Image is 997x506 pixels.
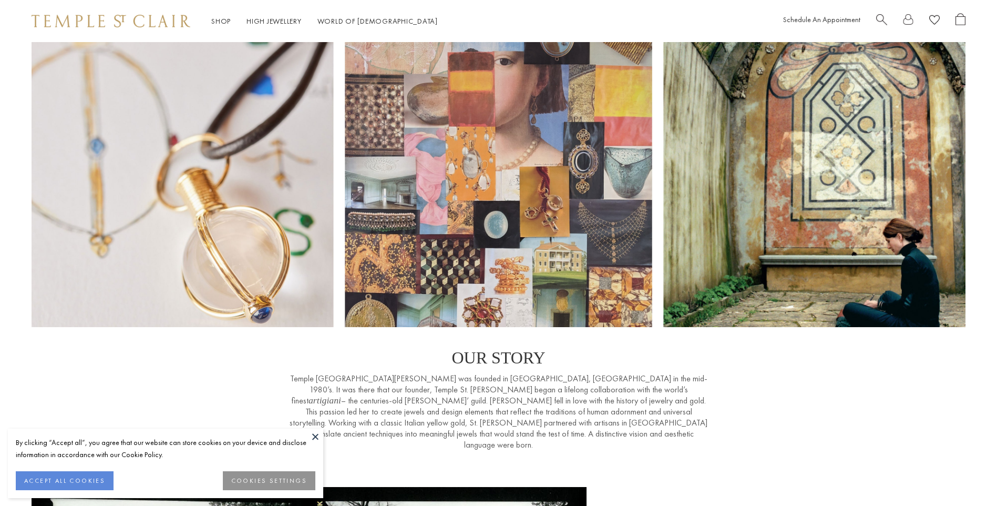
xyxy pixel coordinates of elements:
[289,348,709,368] p: OUR STORY
[929,13,940,29] a: View Wishlist
[309,395,341,406] em: artigiani
[32,15,190,27] img: Temple St. Clair
[783,15,860,24] a: Schedule An Appointment
[246,16,302,26] a: High JewelleryHigh Jewellery
[955,13,965,29] a: Open Shopping Bag
[944,457,986,495] iframe: Gorgias live chat messenger
[211,15,438,28] nav: Main navigation
[16,437,315,461] div: By clicking “Accept all”, you agree that our website can store cookies on your device and disclos...
[317,16,438,26] a: World of [DEMOGRAPHIC_DATA]World of [DEMOGRAPHIC_DATA]
[16,471,114,490] button: ACCEPT ALL COOKIES
[211,16,231,26] a: ShopShop
[289,373,709,450] p: Temple [GEOGRAPHIC_DATA][PERSON_NAME] was founded in [GEOGRAPHIC_DATA], [GEOGRAPHIC_DATA] in the ...
[876,13,887,29] a: Search
[223,471,315,490] button: COOKIES SETTINGS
